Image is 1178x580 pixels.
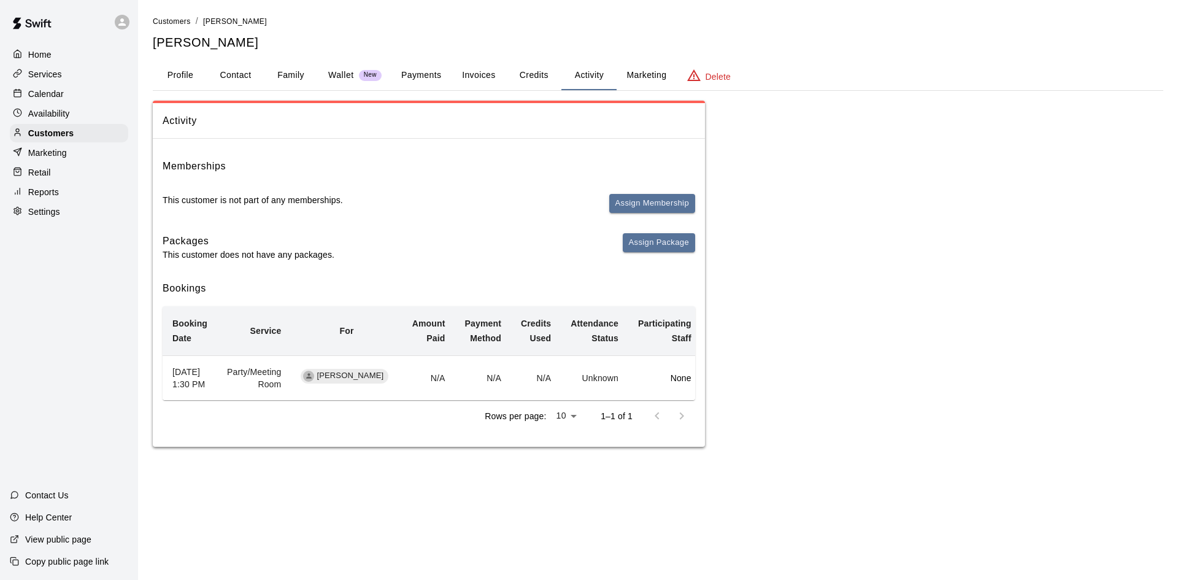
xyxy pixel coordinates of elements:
button: Family [263,61,318,90]
span: [PERSON_NAME] [203,17,267,26]
p: Rows per page: [485,410,546,422]
li: / [196,15,198,28]
td: N/A [511,355,561,400]
p: Services [28,68,62,80]
button: Assign Package [623,233,695,252]
a: Customers [10,124,128,142]
div: 10 [551,407,581,425]
p: Availability [28,107,70,120]
a: Reports [10,183,128,201]
p: View public page [25,533,91,546]
p: None [638,372,691,384]
a: Home [10,45,128,64]
a: Settings [10,203,128,221]
span: Customers [153,17,191,26]
p: Contact Us [25,489,69,501]
p: This customer is not part of any memberships. [163,194,343,206]
p: Reports [28,186,59,198]
p: Home [28,48,52,61]
td: N/A [455,355,511,400]
p: Copy public page link [25,555,109,568]
button: Credits [506,61,561,90]
b: Amount Paid [412,319,445,343]
span: New [359,71,382,79]
p: Calendar [28,88,64,100]
button: Invoices [451,61,506,90]
span: [PERSON_NAME] [312,370,388,382]
button: Profile [153,61,208,90]
button: Contact [208,61,263,90]
a: Availability [10,104,128,123]
b: Credits Used [521,319,551,343]
a: Services [10,65,128,83]
b: Payment Method [465,319,501,343]
nav: breadcrumb [153,15,1163,28]
h6: Bookings [163,280,695,296]
p: Retail [28,166,51,179]
div: Ashley Necaise [303,371,314,382]
a: Retail [10,163,128,182]
span: Activity [163,113,695,129]
b: Service [250,326,282,336]
td: N/A [402,355,455,400]
h6: Memberships [163,158,226,174]
p: Customers [28,127,74,139]
p: 1–1 of 1 [601,410,633,422]
a: Customers [153,16,191,26]
div: basic tabs example [153,61,1163,90]
h6: Packages [163,233,334,249]
p: This customer does not have any packages. [163,249,334,261]
td: Unknown [561,355,628,400]
b: Booking Date [172,319,207,343]
table: simple table [163,306,701,400]
h5: [PERSON_NAME] [153,34,1163,51]
b: Attendance Status [571,319,618,343]
a: Marketing [10,144,128,162]
p: Marketing [28,147,67,159]
button: Payments [391,61,451,90]
b: Participating Staff [638,319,691,343]
p: Settings [28,206,60,218]
button: Marketing [617,61,676,90]
p: Delete [706,71,731,83]
th: [DATE] 1:30 PM [163,355,217,400]
button: Activity [561,61,617,90]
td: Party/Meeting Room [217,355,291,400]
p: Wallet [328,69,354,82]
button: Assign Membership [609,194,695,213]
b: For [340,326,354,336]
a: Calendar [10,85,128,103]
p: Help Center [25,511,72,524]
